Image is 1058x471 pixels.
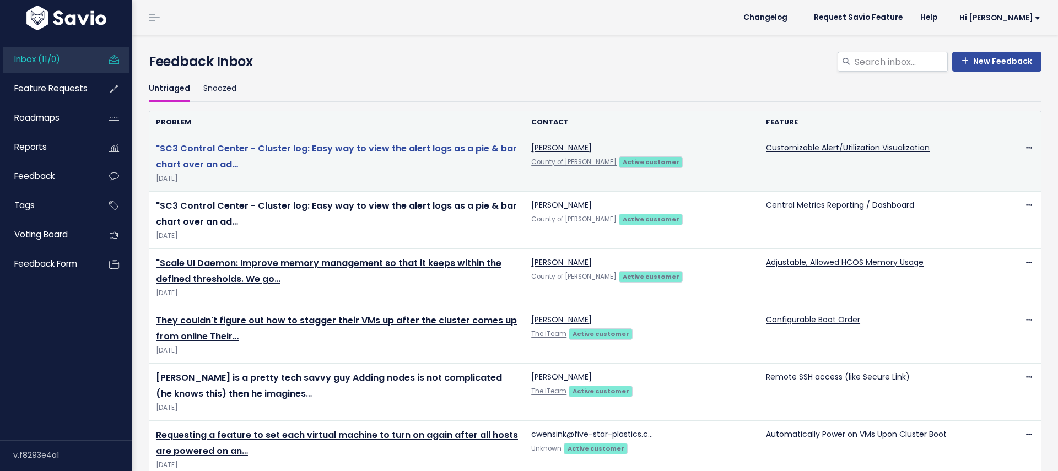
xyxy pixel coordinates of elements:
strong: Active customer [623,215,679,224]
a: Reports [3,134,91,160]
a: County of [PERSON_NAME] [531,272,617,281]
a: Active customer [619,213,683,224]
span: Tags [14,199,35,211]
a: Feedback [3,164,91,189]
span: [DATE] [156,402,518,414]
th: Problem [149,111,525,134]
a: Hi [PERSON_NAME] [946,9,1049,26]
a: Active customer [619,156,683,167]
strong: Active customer [623,272,679,281]
a: The iTeam [531,329,566,338]
a: Requesting a feature to set each virtual machine to turn on again after all hosts are powered on an… [156,429,518,457]
span: Hi [PERSON_NAME] [959,14,1040,22]
a: County of [PERSON_NAME] [531,158,617,166]
span: Feature Requests [14,83,88,94]
a: Feedback form [3,251,91,277]
a: Remote SSH access (like Secure Link) [766,371,910,382]
a: [PERSON_NAME] [531,199,592,210]
a: Inbox (11/0) [3,47,91,72]
strong: Active customer [623,158,679,166]
a: County of [PERSON_NAME] [531,215,617,224]
input: Search inbox... [854,52,948,72]
a: Request Savio Feature [805,9,911,26]
a: [PERSON_NAME] [531,371,592,382]
a: cwensink@five-star-plastics.c… [531,429,653,440]
a: Snoozed [203,76,236,102]
a: Active customer [569,328,633,339]
a: Active customer [569,385,633,396]
a: Feature Requests [3,76,91,101]
a: Voting Board [3,222,91,247]
ul: Filter feature requests [149,76,1041,102]
a: [PERSON_NAME] [531,142,592,153]
a: Automatically Power on VMs Upon Cluster Boot [766,429,947,440]
a: [PERSON_NAME] [531,257,592,268]
a: Untriaged [149,76,190,102]
span: Feedback [14,170,55,182]
a: The iTeam [531,387,566,396]
div: v.f8293e4a1 [13,441,132,469]
span: Roadmaps [14,112,60,123]
span: Voting Board [14,229,68,240]
a: Central Metrics Reporting / Dashboard [766,199,914,210]
a: [PERSON_NAME] is a pretty tech savvy guy Adding nodes is not complicated (he knows this) then he ... [156,371,502,400]
th: Feature [759,111,994,134]
span: [DATE] [156,459,518,471]
a: Configurable Boot Order [766,314,860,325]
span: Inbox (11/0) [14,53,60,65]
strong: Active customer [568,444,624,453]
img: logo-white.9d6f32f41409.svg [24,6,109,30]
a: Customizable Alert/Utilization Visualization [766,142,930,153]
span: [DATE] [156,345,518,356]
strong: Active customer [573,387,629,396]
a: Roadmaps [3,105,91,131]
a: "SC3 Control Center - Cluster log: Easy way to view the alert logs as a pie & bar chart over an ad… [156,142,517,171]
span: [DATE] [156,230,518,242]
a: Active customer [619,270,683,281]
a: Help [911,9,946,26]
h4: Feedback Inbox [149,52,1041,72]
span: [DATE] [156,288,518,299]
a: Active customer [564,442,628,453]
span: Feedback form [14,258,77,269]
span: Unknown [531,444,562,453]
span: [DATE] [156,173,518,185]
a: Adjustable, Allowed HCOS Memory Usage [766,257,924,268]
strong: Active customer [573,329,629,338]
a: Tags [3,193,91,218]
a: "SC3 Control Center - Cluster log: Easy way to view the alert logs as a pie & bar chart over an ad… [156,199,517,228]
a: "Scale UI Daemon: Improve memory management so that it keeps within the defined thresholds. We go… [156,257,501,285]
a: [PERSON_NAME] [531,314,592,325]
a: New Feedback [952,52,1041,72]
th: Contact [525,111,759,134]
span: Changelog [743,14,787,21]
span: Reports [14,141,47,153]
a: They couldn't figure out how to stagger their VMs up after the cluster comes up from online Their… [156,314,517,343]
